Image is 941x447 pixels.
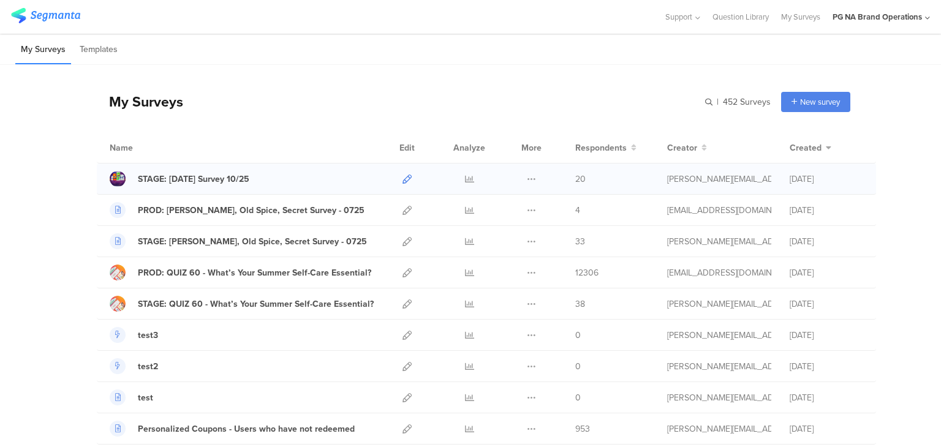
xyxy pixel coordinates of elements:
[138,391,153,404] div: test
[138,173,249,186] div: STAGE: Diwali Survey 10/25
[110,171,249,187] a: STAGE: [DATE] Survey 10/25
[575,391,581,404] span: 0
[790,423,863,435] div: [DATE]
[723,96,771,108] span: 452 Surveys
[110,421,355,437] a: Personalized Coupons - Users who have not redeemed
[74,36,123,64] li: Templates
[138,266,371,279] div: PROD: QUIZ 60 - What’s Your Summer Self-Care Essential?
[11,8,80,23] img: segmanta logo
[138,235,367,248] div: STAGE: Olay, Old Spice, Secret Survey - 0725
[110,327,158,343] a: test3
[575,235,585,248] span: 33
[15,36,71,64] li: My Surveys
[790,141,831,154] button: Created
[138,360,158,373] div: test2
[575,141,637,154] button: Respondents
[575,423,590,435] span: 953
[575,141,627,154] span: Respondents
[451,132,488,163] div: Analyze
[667,266,771,279] div: kumar.h.7@pg.com
[138,329,158,342] div: test3
[667,141,707,154] button: Creator
[138,298,374,310] div: STAGE: QUIZ 60 - What’s Your Summer Self-Care Essential?
[575,266,599,279] span: 12306
[575,173,586,186] span: 20
[790,173,863,186] div: [DATE]
[575,360,581,373] span: 0
[790,360,863,373] div: [DATE]
[790,235,863,248] div: [DATE]
[833,11,922,23] div: PG NA Brand Operations
[790,391,863,404] div: [DATE]
[110,296,374,312] a: STAGE: QUIZ 60 - What’s Your Summer Self-Care Essential?
[110,358,158,374] a: test2
[665,11,692,23] span: Support
[667,235,771,248] div: shirley.j@pg.com
[790,141,822,154] span: Created
[667,391,771,404] div: larson.m@pg.com
[715,96,720,108] span: |
[667,360,771,373] div: larson.m@pg.com
[575,298,585,310] span: 38
[667,423,771,435] div: larson.m@pg.com
[667,204,771,217] div: yadav.vy.3@pg.com
[138,423,355,435] div: Personalized Coupons - Users who have not redeemed
[575,204,580,217] span: 4
[667,141,697,154] span: Creator
[790,298,863,310] div: [DATE]
[800,96,840,108] span: New survey
[790,204,863,217] div: [DATE]
[667,298,771,310] div: shirley.j@pg.com
[110,141,183,154] div: Name
[575,329,581,342] span: 0
[790,329,863,342] div: [DATE]
[138,204,365,217] div: PROD: Olay, Old Spice, Secret Survey - 0725
[394,132,420,163] div: Edit
[110,233,367,249] a: STAGE: [PERSON_NAME], Old Spice, Secret Survey - 0725
[97,91,183,112] div: My Surveys
[667,173,771,186] div: shirley.j@pg.com
[518,132,545,163] div: More
[110,389,153,405] a: test
[110,265,371,280] a: PROD: QUIZ 60 - What’s Your Summer Self-Care Essential?
[667,329,771,342] div: larson.m@pg.com
[110,202,365,218] a: PROD: [PERSON_NAME], Old Spice, Secret Survey - 0725
[790,266,863,279] div: [DATE]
